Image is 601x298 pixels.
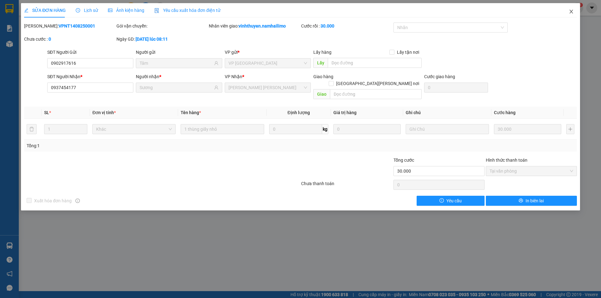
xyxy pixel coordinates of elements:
[44,110,49,115] span: SL
[209,23,300,29] div: Nhân viên giao:
[136,73,222,80] div: Người nhận
[116,36,208,43] div: Ngày GD:
[328,58,422,68] input: Dọc đường
[333,124,401,134] input: 0
[403,107,491,119] th: Ghi chú
[490,166,573,176] span: Tại văn phòng
[569,9,574,14] span: close
[393,158,414,163] span: Tổng cước
[486,196,577,206] button: printerIn biên lai
[321,23,334,28] b: 30.000
[24,8,66,13] span: SỬA ĐƠN HÀNG
[214,61,218,65] span: user
[27,124,37,134] button: delete
[96,124,172,134] span: Khác
[562,3,580,21] button: Close
[140,84,213,91] input: Tên người nhận
[424,74,455,79] label: Cước giao hàng
[76,8,98,13] span: Lịch sử
[116,23,208,29] div: Gói vận chuyển:
[76,8,80,13] span: clock-circle
[47,49,133,56] div: SĐT Người Gửi
[154,8,159,13] img: icon
[24,23,115,29] div: [PERSON_NAME]:
[494,110,516,115] span: Cước hàng
[225,74,242,79] span: VP Nhận
[154,8,220,13] span: Yêu cầu xuất hóa đơn điện tử
[313,58,328,68] span: Lấy
[313,89,330,99] span: Giao
[49,37,51,42] b: 0
[494,124,561,134] input: 0
[108,8,112,13] span: picture
[27,142,232,149] div: Tổng: 1
[108,8,144,13] span: Ảnh kiện hàng
[486,158,527,163] label: Hình thức thanh toán
[406,124,489,134] input: Ghi Chú
[446,197,462,204] span: Yêu cầu
[334,80,422,87] span: [GEOGRAPHIC_DATA][PERSON_NAME] nơi
[47,73,133,80] div: SĐT Người Nhận
[214,85,218,90] span: user
[75,199,80,203] span: info-circle
[239,23,286,28] b: vinhthuyen.namhailimo
[313,74,333,79] span: Giao hàng
[140,60,213,67] input: Tên người gửi
[333,110,357,115] span: Giá trị hàng
[330,89,422,99] input: Dọc đường
[424,83,488,93] input: Cước giao hàng
[136,37,168,42] b: [DATE] lúc 08:11
[394,49,422,56] span: Lấy tận nơi
[225,49,311,56] div: VP gửi
[566,124,574,134] button: plus
[181,110,201,115] span: Tên hàng
[526,197,544,204] span: In biên lai
[301,23,392,29] div: Cước rồi :
[288,110,310,115] span: Định lượng
[322,124,328,134] span: kg
[181,124,264,134] input: VD: Bàn, Ghế
[229,83,307,92] span: VP Phạm Ngũ Lão
[313,50,331,55] span: Lấy hàng
[136,49,222,56] div: Người gửi
[300,180,393,191] div: Chưa thanh toán
[417,196,485,206] button: exclamation-circleYêu cầu
[92,110,116,115] span: Đơn vị tính
[519,198,523,203] span: printer
[24,36,115,43] div: Chưa cước :
[32,197,74,204] span: Xuất hóa đơn hàng
[59,23,95,28] b: VPNT1408250001
[229,58,307,68] span: VP Nha Trang
[439,198,444,203] span: exclamation-circle
[24,8,28,13] span: edit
